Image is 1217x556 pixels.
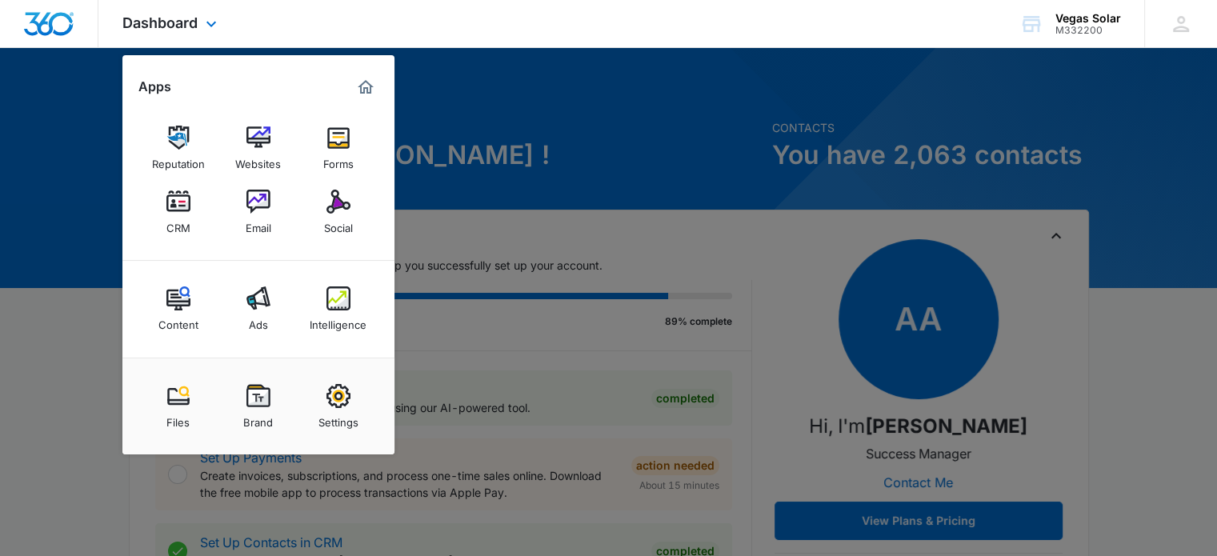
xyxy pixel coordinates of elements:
a: Intelligence [308,278,369,339]
a: Websites [228,118,289,178]
a: Social [308,182,369,242]
a: Ads [228,278,289,339]
div: Forms [323,150,354,170]
a: Files [148,376,209,437]
a: CRM [148,182,209,242]
div: Files [166,408,190,429]
a: Forms [308,118,369,178]
div: Ads [249,310,268,331]
div: Email [246,214,271,234]
div: Brand [243,408,273,429]
div: Websites [235,150,281,170]
a: Reputation [148,118,209,178]
a: Email [228,182,289,242]
div: account name [1055,12,1121,25]
a: Content [148,278,209,339]
h2: Apps [138,79,171,94]
div: CRM [166,214,190,234]
span: Dashboard [122,14,198,31]
div: Reputation [152,150,205,170]
div: Social [324,214,353,234]
div: account id [1055,25,1121,36]
a: Brand [228,376,289,437]
a: Marketing 360® Dashboard [353,74,378,100]
div: Content [158,310,198,331]
div: Intelligence [310,310,366,331]
div: Settings [318,408,358,429]
a: Settings [308,376,369,437]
